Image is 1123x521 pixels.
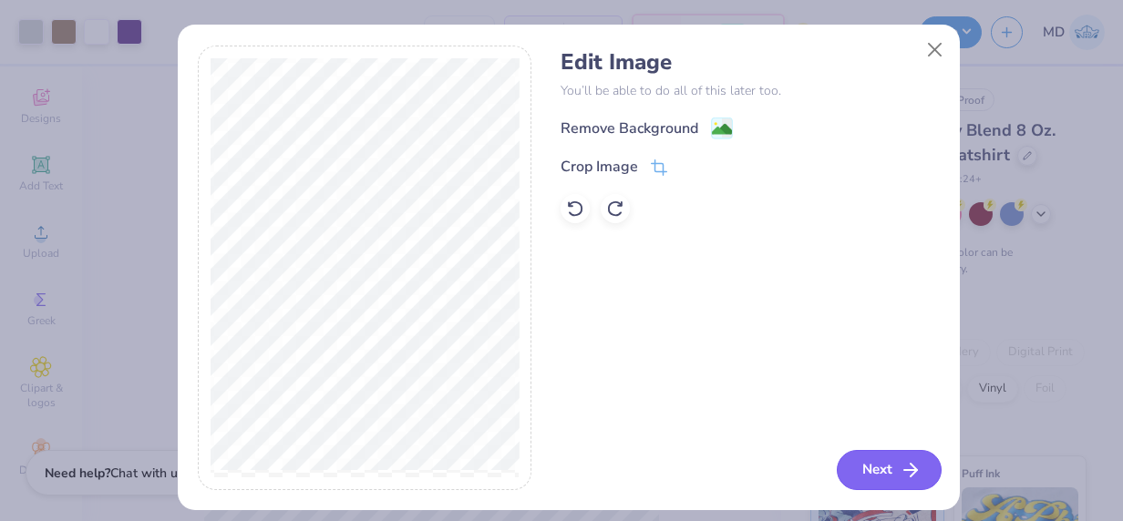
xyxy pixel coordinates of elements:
[561,49,939,76] h4: Edit Image
[561,156,638,178] div: Crop Image
[917,33,952,67] button: Close
[561,117,698,139] div: Remove Background
[561,81,939,100] p: You’ll be able to do all of this later too.
[837,450,942,490] button: Next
